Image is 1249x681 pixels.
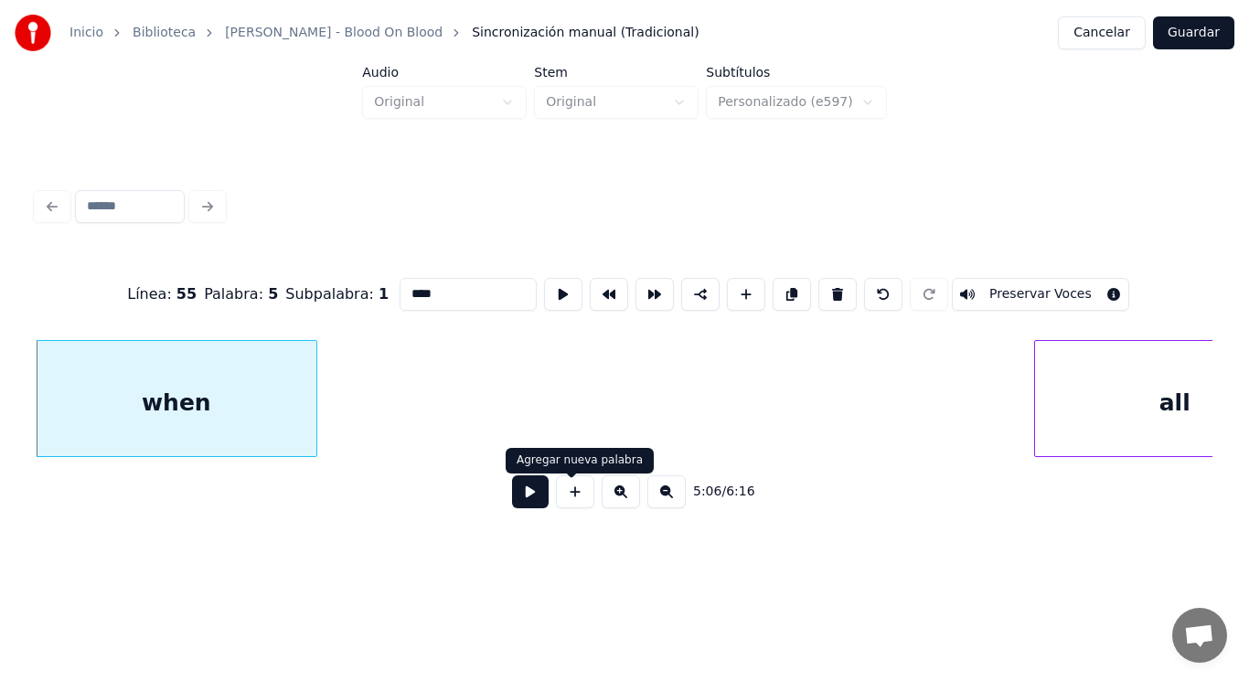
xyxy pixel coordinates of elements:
label: Audio [362,66,527,79]
label: Stem [534,66,699,79]
span: 5 [268,285,278,303]
div: Subpalabra : [285,283,389,305]
span: 55 [176,285,197,303]
img: youka [15,15,51,51]
span: 1 [379,285,389,303]
div: / [693,483,737,501]
span: Sincronización manual (Tradicional) [472,24,699,42]
div: Línea : [127,283,197,305]
label: Subtítulos [706,66,887,79]
div: Palabra : [204,283,278,305]
button: Cancelar [1058,16,1146,49]
div: Agregar nueva palabra [517,453,643,468]
a: [PERSON_NAME] - Blood On Blood [225,24,443,42]
button: Toggle [952,278,1129,311]
a: Inicio [69,24,103,42]
span: 5:06 [693,483,721,501]
div: Chat abierto [1172,608,1227,663]
span: 6:16 [726,483,754,501]
nav: breadcrumb [69,24,699,42]
a: Biblioteca [133,24,196,42]
button: Guardar [1153,16,1234,49]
